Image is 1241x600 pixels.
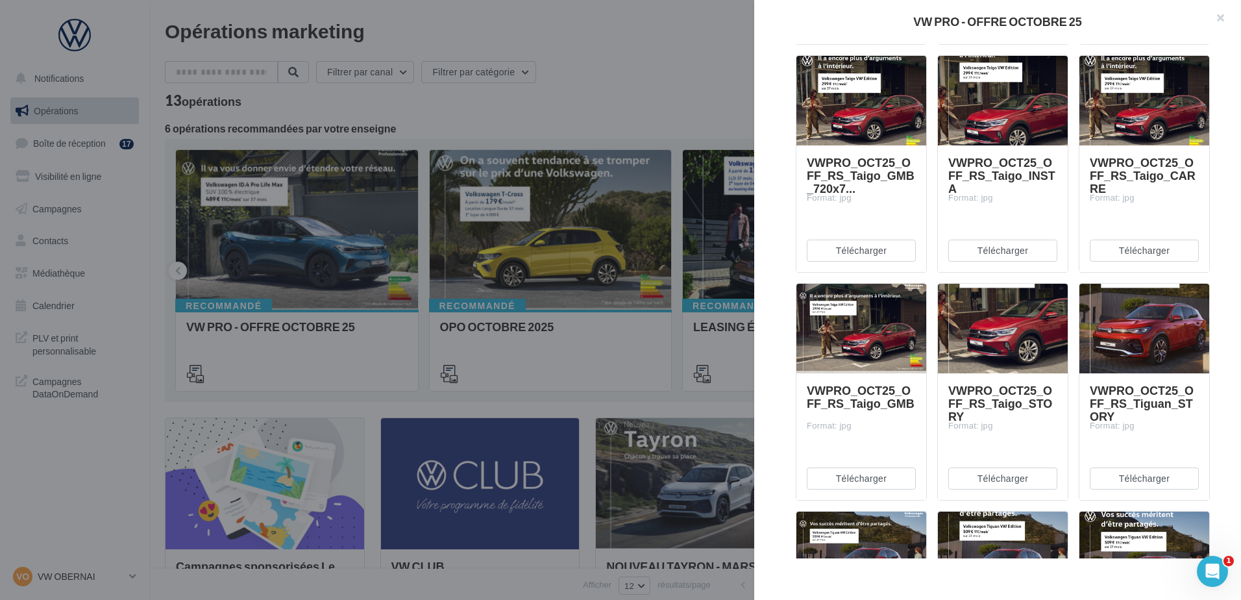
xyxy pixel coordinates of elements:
div: Format: jpg [807,192,916,204]
span: VWPRO_OCT25_OFF_RS_Taigo_GMB [807,383,915,410]
div: Format: jpg [807,420,916,432]
button: Télécharger [1090,468,1199,490]
div: Format: jpg [1090,192,1199,204]
span: VWPRO_OCT25_OFF_RS_Taigo_CARRE [1090,155,1196,195]
button: Télécharger [807,240,916,262]
div: Format: jpg [1090,420,1199,432]
button: Télécharger [1090,240,1199,262]
div: Format: jpg [948,420,1057,432]
iframe: Intercom live chat [1197,556,1228,587]
div: VW PRO - OFFRE OCTOBRE 25 [775,16,1220,27]
span: VWPRO_OCT25_OFF_RS_Taigo_STORY [948,383,1052,423]
button: Télécharger [807,468,916,490]
div: Format: jpg [948,192,1057,204]
button: Télécharger [948,468,1057,490]
span: VWPRO_OCT25_OFF_RS_Taigo_INSTA [948,155,1055,195]
span: VWPRO_OCT25_OFF_RS_Taigo_GMB_720x7... [807,155,915,195]
button: Télécharger [948,240,1057,262]
span: 1 [1223,556,1234,566]
span: VWPRO_OCT25_OFF_RS_Tiguan_STORY [1090,383,1194,423]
